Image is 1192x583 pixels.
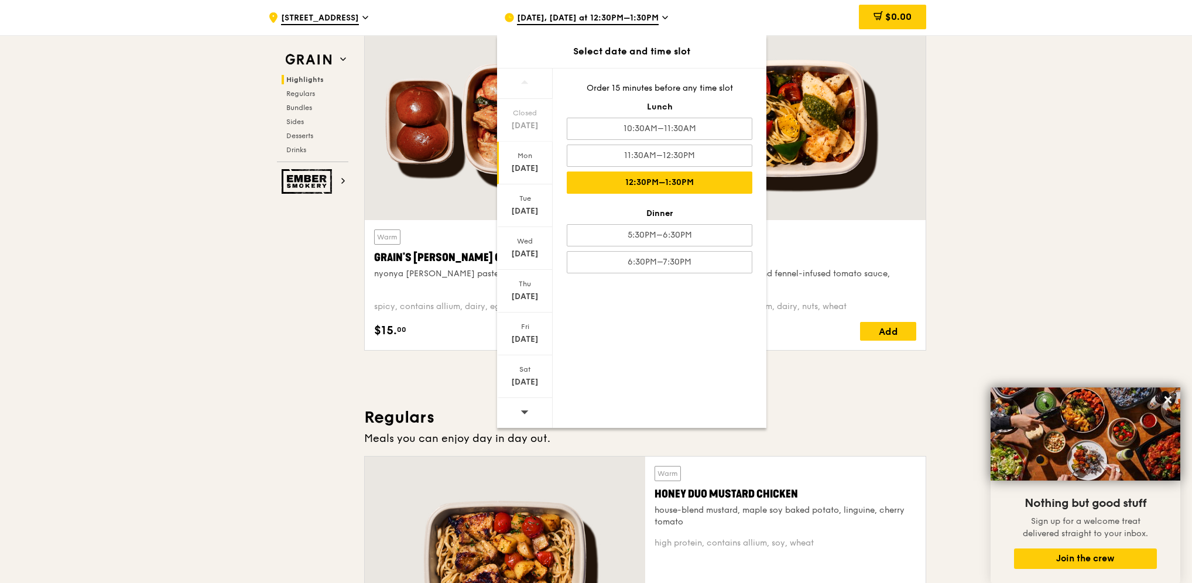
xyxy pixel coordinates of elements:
[282,169,335,194] img: Ember Smokery web logo
[1025,496,1146,510] span: Nothing but good stuff
[567,172,752,194] div: 12:30PM–1:30PM
[655,466,681,481] div: Warm
[374,322,397,339] span: $15.
[655,505,916,528] div: house-blend mustard, maple soy baked potato, linguine, cherry tomato
[374,249,631,266] div: Grain's [PERSON_NAME] Chicken Stew (and buns)
[282,49,335,70] img: Grain web logo
[499,376,551,388] div: [DATE]
[281,12,359,25] span: [STREET_ADDRESS]
[397,325,406,334] span: 00
[499,322,551,331] div: Fri
[567,224,752,246] div: 5:30PM–6:30PM
[499,291,551,303] div: [DATE]
[499,205,551,217] div: [DATE]
[660,268,916,291] div: oven-baked dory, onion and fennel-infused tomato sauce, linguine
[655,486,916,502] div: Honey Duo Mustard Chicken
[499,163,551,174] div: [DATE]
[499,236,551,246] div: Wed
[499,120,551,132] div: [DATE]
[567,101,752,113] div: Lunch
[364,430,926,447] div: Meals you can enjoy day in day out.
[567,251,752,273] div: 6:30PM–7:30PM
[364,407,926,428] h3: Regulars
[660,301,916,313] div: pescatarian, contains allium, dairy, nuts, wheat
[499,108,551,118] div: Closed
[567,145,752,167] div: 11:30AM–12:30PM
[1014,548,1157,569] button: Join the crew
[286,90,315,98] span: Regulars
[860,322,916,341] div: Add
[286,104,312,112] span: Bundles
[499,279,551,289] div: Thu
[497,44,766,59] div: Select date and time slot
[286,118,304,126] span: Sides
[567,83,752,94] div: Order 15 minutes before any time slot
[567,208,752,220] div: Dinner
[660,249,916,266] div: Marinara Fish Pasta
[286,132,313,140] span: Desserts
[374,301,631,313] div: spicy, contains allium, dairy, egg, soy, wheat
[499,365,551,374] div: Sat
[567,118,752,140] div: 10:30AM–11:30AM
[1023,516,1148,539] span: Sign up for a welcome treat delivered straight to your inbox.
[374,229,400,245] div: Warm
[517,12,659,25] span: [DATE], [DATE] at 12:30PM–1:30PM
[286,146,306,154] span: Drinks
[991,387,1180,481] img: DSC07876-Edit02-Large.jpeg
[499,194,551,203] div: Tue
[499,248,551,260] div: [DATE]
[885,11,912,22] span: $0.00
[374,268,631,280] div: nyonya [PERSON_NAME] paste, mini bread roll, roasted potato
[655,537,916,549] div: high protein, contains allium, soy, wheat
[499,151,551,160] div: Mon
[1159,390,1177,409] button: Close
[499,334,551,345] div: [DATE]
[286,76,324,84] span: Highlights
